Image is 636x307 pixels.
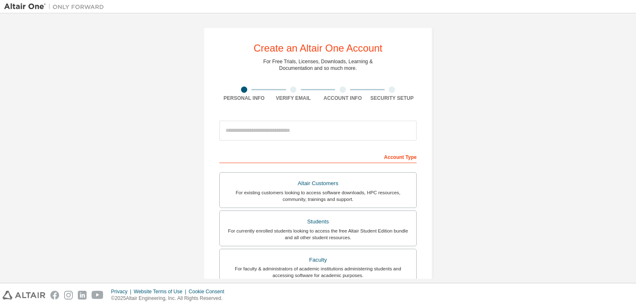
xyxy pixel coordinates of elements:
[92,291,104,300] img: youtube.svg
[318,95,368,102] div: Account Info
[2,291,45,300] img: altair_logo.svg
[189,288,229,295] div: Cookie Consent
[50,291,59,300] img: facebook.svg
[225,254,411,266] div: Faculty
[225,178,411,189] div: Altair Customers
[225,216,411,228] div: Students
[64,291,73,300] img: instagram.svg
[269,95,318,102] div: Verify Email
[253,43,383,53] div: Create an Altair One Account
[78,291,87,300] img: linkedin.svg
[134,288,189,295] div: Website Terms of Use
[368,95,417,102] div: Security Setup
[111,288,134,295] div: Privacy
[263,58,373,72] div: For Free Trials, Licenses, Downloads, Learning & Documentation and so much more.
[225,265,411,279] div: For faculty & administrators of academic institutions administering students and accessing softwa...
[111,295,229,302] p: © 2025 Altair Engineering, Inc. All Rights Reserved.
[219,95,269,102] div: Personal Info
[225,189,411,203] div: For existing customers looking to access software downloads, HPC resources, community, trainings ...
[225,228,411,241] div: For currently enrolled students looking to access the free Altair Student Edition bundle and all ...
[219,150,417,163] div: Account Type
[4,2,108,11] img: Altair One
